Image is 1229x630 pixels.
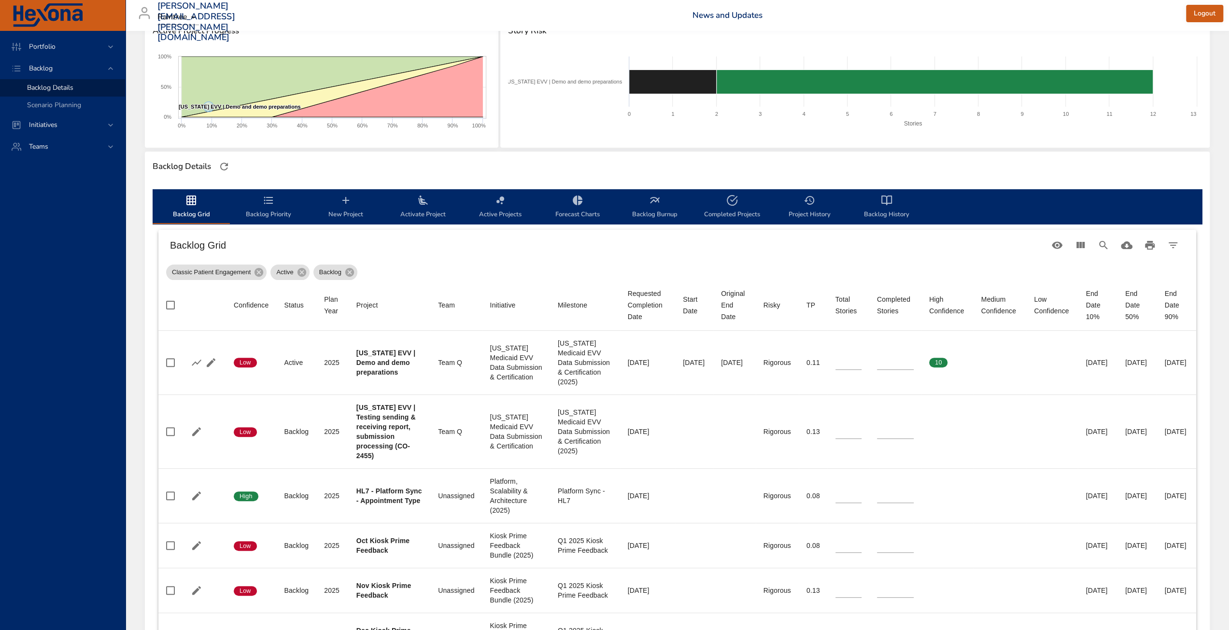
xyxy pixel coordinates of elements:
[981,358,996,367] span: 0
[490,299,542,311] span: Initiative
[417,123,428,128] text: 80%
[558,299,587,311] div: Sort
[490,299,515,311] div: Sort
[324,427,341,436] div: 2025
[12,3,84,28] img: Hexona
[438,427,474,436] div: Team Q
[189,583,204,598] button: Edit Project Details
[545,195,610,220] span: Forecast Charts
[447,123,458,128] text: 90%
[1164,427,1188,436] div: [DATE]
[904,120,922,127] text: Stories
[806,299,815,311] div: Sort
[284,299,304,311] div: Status
[150,159,214,174] div: Backlog Details
[189,355,204,370] button: Show Burnup
[313,267,347,277] span: Backlog
[1086,358,1110,367] div: [DATE]
[472,123,485,128] text: 100%
[438,586,474,595] div: Unassigned
[806,299,820,311] span: TP
[763,358,791,367] div: Rigorous
[284,586,309,595] div: Backlog
[356,537,410,554] b: Oct Kiosk Prime Feedback
[763,491,791,501] div: Rigorous
[490,299,515,311] div: Initiative
[267,123,277,128] text: 30%
[1086,586,1110,595] div: [DATE]
[234,299,268,311] span: Confidence
[284,491,309,501] div: Backlog
[699,195,765,220] span: Completed Projects
[558,536,612,555] div: Q1 2025 Kiosk Prime Feedback
[929,294,966,317] div: High Confidence
[1086,427,1110,436] div: [DATE]
[806,491,820,501] div: 0.08
[835,294,862,317] div: Sort
[438,299,474,311] span: Team
[1115,234,1138,257] button: Download CSV
[438,491,474,501] div: Unassigned
[313,195,379,220] span: New Project
[21,42,63,51] span: Portfolio
[490,412,542,451] div: [US_STATE] Medicaid EVV Data Submission & Certification
[158,230,1196,261] div: Table Toolbar
[877,294,914,317] span: Completed Stories
[166,265,267,280] div: Classic Patient Engagement
[692,10,763,21] a: News and Updates
[763,299,780,311] div: Risky
[683,294,706,317] div: Start Date
[721,288,748,322] span: Original End Date
[806,427,820,436] div: 0.13
[153,189,1202,224] div: backlog-tab
[234,428,257,436] span: Low
[777,195,842,220] span: Project History
[157,10,199,25] div: Raintree
[803,111,805,117] text: 4
[763,586,791,595] div: Rigorous
[27,83,73,92] span: Backlog Details
[324,294,341,317] span: Plan Year
[1063,111,1069,117] text: 10
[628,541,668,550] div: [DATE]
[1125,586,1149,595] div: [DATE]
[558,299,587,311] div: Milestone
[236,195,301,220] span: Backlog Priority
[21,120,65,129] span: Initiatives
[929,294,966,317] div: Sort
[324,358,341,367] div: 2025
[284,299,309,311] span: Status
[178,123,185,128] text: 0%
[929,358,947,367] span: 10
[835,294,862,317] div: Total Stories
[438,299,455,311] div: Team
[981,294,1019,317] div: Medium Confidence
[1138,234,1161,257] button: Print
[628,358,668,367] div: [DATE]
[234,542,257,550] span: Low
[166,267,256,277] span: Classic Patient Engagement
[1021,111,1024,117] text: 9
[854,195,919,220] span: Backlog History
[357,123,367,128] text: 60%
[1034,358,1049,367] span: 0
[170,238,1045,253] h6: Backlog Grid
[179,104,301,110] text: [US_STATE] EVV | Demo and demo preparations
[1106,111,1112,117] text: 11
[204,355,218,370] button: Edit Project Details
[356,299,378,311] div: Project
[763,541,791,550] div: Rigorous
[1125,427,1149,436] div: [DATE]
[715,111,718,117] text: 2
[284,358,309,367] div: Active
[1034,294,1070,317] div: Low Confidence
[356,404,416,460] b: [US_STATE] EVV | Testing sending & receiving report, submission processing (CO-2455)
[628,427,668,436] div: [DATE]
[628,288,668,322] div: Sort
[467,195,533,220] span: Active Projects
[234,492,258,501] span: High
[1125,288,1149,322] div: End Date 50%
[234,299,268,311] div: Sort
